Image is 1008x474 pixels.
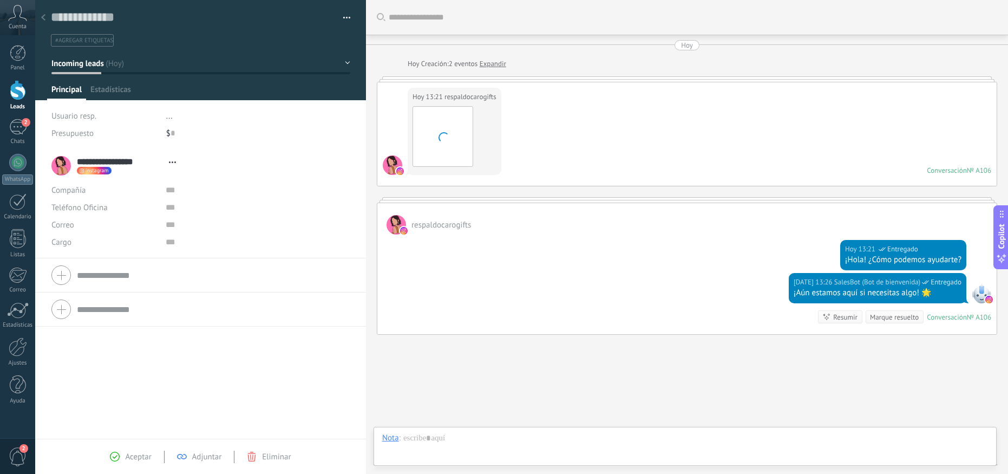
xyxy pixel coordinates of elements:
span: Copilot [996,224,1007,249]
div: [DATE] 13:26 [794,277,834,288]
span: respaldocarogifts [444,92,496,102]
span: SalesBot (Bot de bienvenida) [834,277,920,288]
span: Eliminar [262,452,291,462]
div: Cargo [51,233,158,251]
div: Ayuda [2,398,34,405]
div: Correo [2,287,34,294]
span: respaldocarogifts [383,155,402,175]
span: : [399,433,401,444]
span: Cargo [51,238,71,246]
div: Hoy [408,59,421,69]
span: Cuenta [9,23,27,30]
div: Compañía [51,181,158,199]
span: Aceptar [125,452,151,462]
img: instagram.svg [396,167,404,175]
div: $ [166,125,350,142]
div: WhatsApp [2,174,33,185]
span: SalesBot [972,284,991,303]
span: respaldocarogifts [387,215,406,235]
span: Usuario resp. [51,111,96,121]
span: ... [166,111,173,121]
div: Resumir [833,312,858,322]
span: 2 [22,118,30,127]
div: № A106 [967,166,991,175]
div: Leads [2,103,34,111]
a: Expandir [480,59,506,69]
div: Calendario [2,213,34,220]
div: Hoy 13:21 [413,92,444,102]
span: 2 [19,444,28,453]
button: Correo [51,216,74,233]
div: Ajustes [2,360,34,367]
span: Teléfono Oficina [51,203,108,213]
div: Conversación [927,313,967,322]
span: Estadísticas [90,85,131,100]
span: Entregado [931,277,961,288]
div: Chats [2,138,34,145]
img: instagram.svg [985,296,993,303]
img: instagram.svg [400,227,408,235]
div: Usuario resp. [51,107,158,125]
div: Panel [2,64,34,72]
span: Entregado [887,244,918,255]
div: ¡Hola! ¿Cómo podemos ayudarte? [845,255,961,265]
div: Hoy [681,40,693,50]
div: Presupuesto [51,125,158,142]
div: Marque resuelto [870,312,919,322]
span: instagram [86,168,109,173]
span: respaldocarogifts [411,220,471,230]
button: Teléfono Oficina [51,199,108,216]
div: Listas [2,251,34,258]
div: № A106 [967,313,991,322]
span: 2 eventos [449,59,477,69]
span: Correo [51,220,74,230]
div: Conversación [927,166,967,175]
span: Principal [51,85,82,100]
div: Estadísticas [2,322,34,329]
div: ¡Aún estamos aquí si necesitas algo! 🌟 [794,288,961,298]
span: #agregar etiquetas [55,37,113,44]
div: Hoy 13:21 [845,244,877,255]
span: Adjuntar [192,452,222,462]
div: Creación: [408,59,506,69]
span: Presupuesto [51,128,94,139]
